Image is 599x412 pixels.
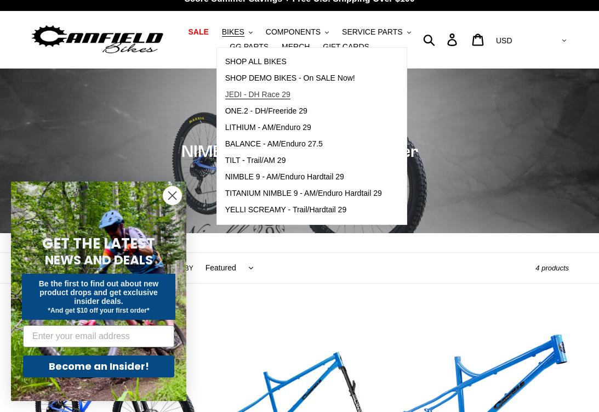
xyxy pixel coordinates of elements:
span: SERVICE PARTS [342,27,402,37]
a: LITHIUM - AM/Enduro 29 [217,120,390,136]
span: TILT - Trail/AM 29 [225,156,286,165]
span: 4 products [535,264,569,272]
a: JEDI - DH Race 29 [217,87,390,103]
a: MERCH [276,39,315,54]
span: SHOP DEMO BIKES - On SALE Now! [225,74,355,83]
span: COMPONENTS [266,27,321,37]
img: Canfield Bikes [30,22,165,56]
a: GG PARTS [224,39,274,54]
a: SHOP DEMO BIKES - On SALE Now! [217,70,390,87]
span: *And get $10 off your first order* [48,307,149,314]
input: Enter your email address [23,325,174,347]
span: ONE.2 - DH/Freeride 29 [225,106,307,116]
span: BIKES [222,27,244,37]
a: ONE.2 - DH/Freeride 29 [217,103,390,120]
span: NIMBLE 9 - AM/Enduro Hardtail 29 [225,172,344,182]
a: YELLI SCREAMY - Trail/Hardtail 29 [217,202,390,218]
a: SHOP ALL BIKES [217,54,390,70]
a: TILT - Trail/AM 29 [217,153,390,169]
span: JEDI - DH Race 29 [225,90,290,99]
a: SALE [182,25,214,39]
span: TITANIUM NIMBLE 9 - AM/Enduro Hardtail 29 [225,189,382,198]
button: BIKES [216,25,258,39]
span: Be the first to find out about new product drops and get exclusive insider deals. [39,279,159,306]
span: GET THE LATEST [42,234,155,253]
a: GIFT CARDS [317,39,375,54]
span: NIMBLE 9 - Steel Hardtail 29er [181,141,418,161]
span: YELLI SCREAMY - Trail/Hardtail 29 [225,205,347,215]
button: Become an Insider! [23,355,174,377]
span: SHOP ALL BIKES [225,57,287,66]
a: NIMBLE 9 - AM/Enduro Hardtail 29 [217,169,390,185]
button: SERVICE PARTS [336,25,416,39]
span: MERCH [282,42,310,52]
span: GIFT CARDS [323,42,369,52]
a: BALANCE - AM/Enduro 27.5 [217,136,390,153]
span: LITHIUM - AM/Enduro 29 [225,123,311,132]
a: TITANIUM NIMBLE 9 - AM/Enduro Hardtail 29 [217,185,390,202]
button: COMPONENTS [260,25,334,39]
span: BALANCE - AM/Enduro 27.5 [225,139,323,149]
span: GG PARTS [230,42,269,52]
span: SALE [188,27,208,37]
span: NEWS AND DEALS [45,251,153,269]
button: Close dialog [163,186,182,205]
